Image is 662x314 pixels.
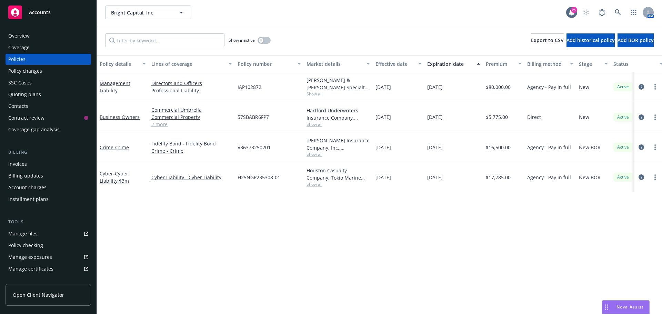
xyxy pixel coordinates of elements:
[238,174,280,181] span: H25NGP235308-01
[8,182,47,193] div: Account charges
[486,83,511,91] span: $80,000.00
[8,170,43,181] div: Billing updates
[616,84,630,90] span: Active
[427,60,473,68] div: Expiration date
[8,42,30,53] div: Coverage
[424,55,483,72] button: Expiration date
[29,10,51,15] span: Accounts
[616,144,630,150] span: Active
[6,65,91,77] a: Policy changes
[527,174,571,181] span: Agency - Pay in full
[6,159,91,170] a: Invoices
[616,174,630,180] span: Active
[151,147,232,154] a: Crime - Crime
[616,304,644,310] span: Nova Assist
[6,101,91,112] a: Contacts
[579,60,600,68] div: Stage
[486,113,508,121] span: $5,775.00
[151,106,232,113] a: Commercial Umbrella
[6,3,91,22] a: Accounts
[6,182,91,193] a: Account charges
[8,54,26,65] div: Policies
[6,240,91,251] a: Policy checking
[486,144,511,151] span: $16,500.00
[527,113,541,121] span: Direct
[6,30,91,41] a: Overview
[151,80,232,87] a: Directors and Officers
[637,113,645,121] a: circleInformation
[6,275,91,286] a: Manage claims
[579,144,601,151] span: New BOR
[602,300,650,314] button: Nova Assist
[375,60,414,68] div: Effective date
[527,83,571,91] span: Agency - Pay in full
[149,55,235,72] button: Lines of coverage
[427,113,443,121] span: [DATE]
[235,55,304,72] button: Policy number
[579,174,601,181] span: New BOR
[524,55,576,72] button: Billing method
[238,144,271,151] span: V36373250201
[571,7,577,13] div: 25
[613,60,655,68] div: Status
[527,60,566,68] div: Billing method
[6,112,91,123] a: Contract review
[151,87,232,94] a: Professional Liability
[375,83,391,91] span: [DATE]
[8,240,43,251] div: Policy checking
[8,194,49,205] div: Installment plans
[6,54,91,65] a: Policies
[307,181,370,187] span: Show all
[8,159,27,170] div: Invoices
[304,55,373,72] button: Market details
[113,144,129,151] span: - Crime
[531,37,564,43] span: Export to CSV
[307,137,370,151] div: [PERSON_NAME] Insurance Company, Inc., [PERSON_NAME] Group
[100,144,129,151] a: Crime
[8,112,44,123] div: Contract review
[637,173,645,181] a: circleInformation
[611,6,625,19] a: Search
[6,263,91,274] a: Manage certificates
[100,114,140,120] a: Business Owners
[6,89,91,100] a: Quoting plans
[651,83,659,91] a: more
[307,121,370,127] span: Show all
[6,252,91,263] a: Manage exposures
[100,170,129,184] a: Cyber
[307,167,370,181] div: Houston Casualty Company, Tokio Marine HCC
[637,143,645,151] a: circleInformation
[651,173,659,181] a: more
[8,77,32,88] div: SSC Cases
[151,174,232,181] a: Cyber Liability - Cyber Liability
[427,174,443,181] span: [DATE]
[151,121,232,128] a: 2 more
[307,107,370,121] div: Hartford Underwriters Insurance Company, Hartford Insurance Group
[486,60,514,68] div: Premium
[6,149,91,156] div: Billing
[579,6,593,19] a: Start snowing
[8,263,53,274] div: Manage certificates
[238,113,269,121] span: 57SBABR6FP7
[307,77,370,91] div: [PERSON_NAME] & [PERSON_NAME] Specialty Insurance Company, [PERSON_NAME] & [PERSON_NAME] ([GEOGRA...
[616,114,630,120] span: Active
[375,113,391,121] span: [DATE]
[566,33,615,47] button: Add historical policy
[97,55,149,72] button: Policy details
[8,275,43,286] div: Manage claims
[6,124,91,135] a: Coverage gap analysis
[579,113,589,121] span: New
[8,228,38,239] div: Manage files
[13,291,64,298] span: Open Client Navigator
[8,30,30,41] div: Overview
[486,174,511,181] span: $17,785.00
[8,101,28,112] div: Contacts
[8,252,52,263] div: Manage exposures
[100,80,130,94] a: Management Liability
[229,37,255,43] span: Show inactive
[151,60,224,68] div: Lines of coverage
[307,151,370,157] span: Show all
[100,170,129,184] span: - Cyber Liability $3m
[483,55,524,72] button: Premium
